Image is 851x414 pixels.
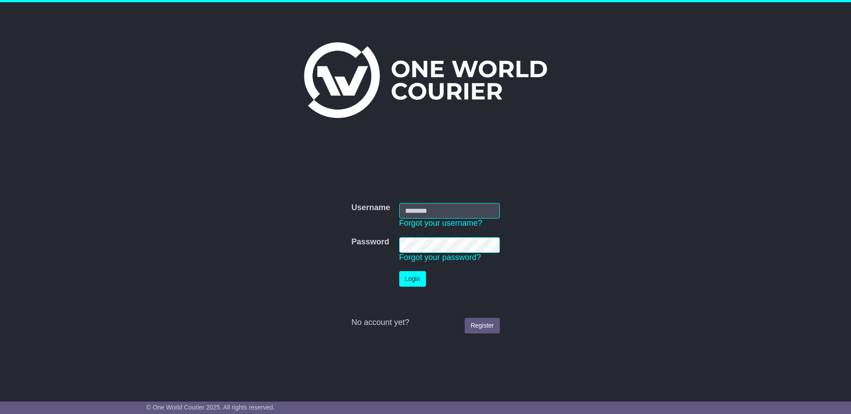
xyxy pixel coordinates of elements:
a: Register [465,318,499,333]
button: Login [399,271,426,287]
div: No account yet? [351,318,499,328]
img: One World [304,42,547,118]
label: Password [351,237,389,247]
span: © One World Courier 2025. All rights reserved. [146,404,275,411]
label: Username [351,203,390,213]
a: Forgot your password? [399,253,481,262]
a: Forgot your username? [399,219,482,227]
